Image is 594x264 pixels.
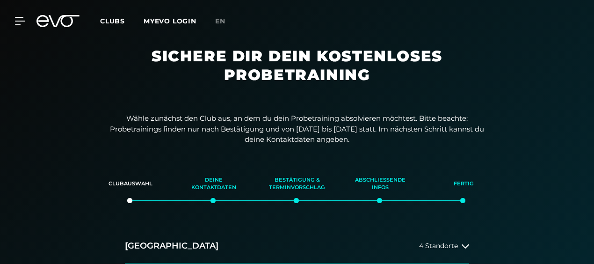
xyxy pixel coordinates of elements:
span: 4 Standorte [419,242,458,249]
h2: [GEOGRAPHIC_DATA] [125,240,218,252]
button: [GEOGRAPHIC_DATA]4 Standorte [125,229,469,264]
p: Wähle zunächst den Club aus, an dem du dein Probetraining absolvieren möchtest. Bitte beachte: Pr... [110,113,484,145]
div: Bestätigung & Terminvorschlag [267,171,327,197]
h1: Sichere dir dein kostenloses Probetraining [82,47,512,99]
div: Clubauswahl [101,171,160,197]
a: en [215,16,237,27]
a: MYEVO LOGIN [144,17,196,25]
div: Fertig [434,171,493,197]
span: Clubs [100,17,125,25]
span: en [215,17,225,25]
a: Clubs [100,16,144,25]
div: Abschließende Infos [350,171,410,197]
div: Deine Kontaktdaten [184,171,244,197]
